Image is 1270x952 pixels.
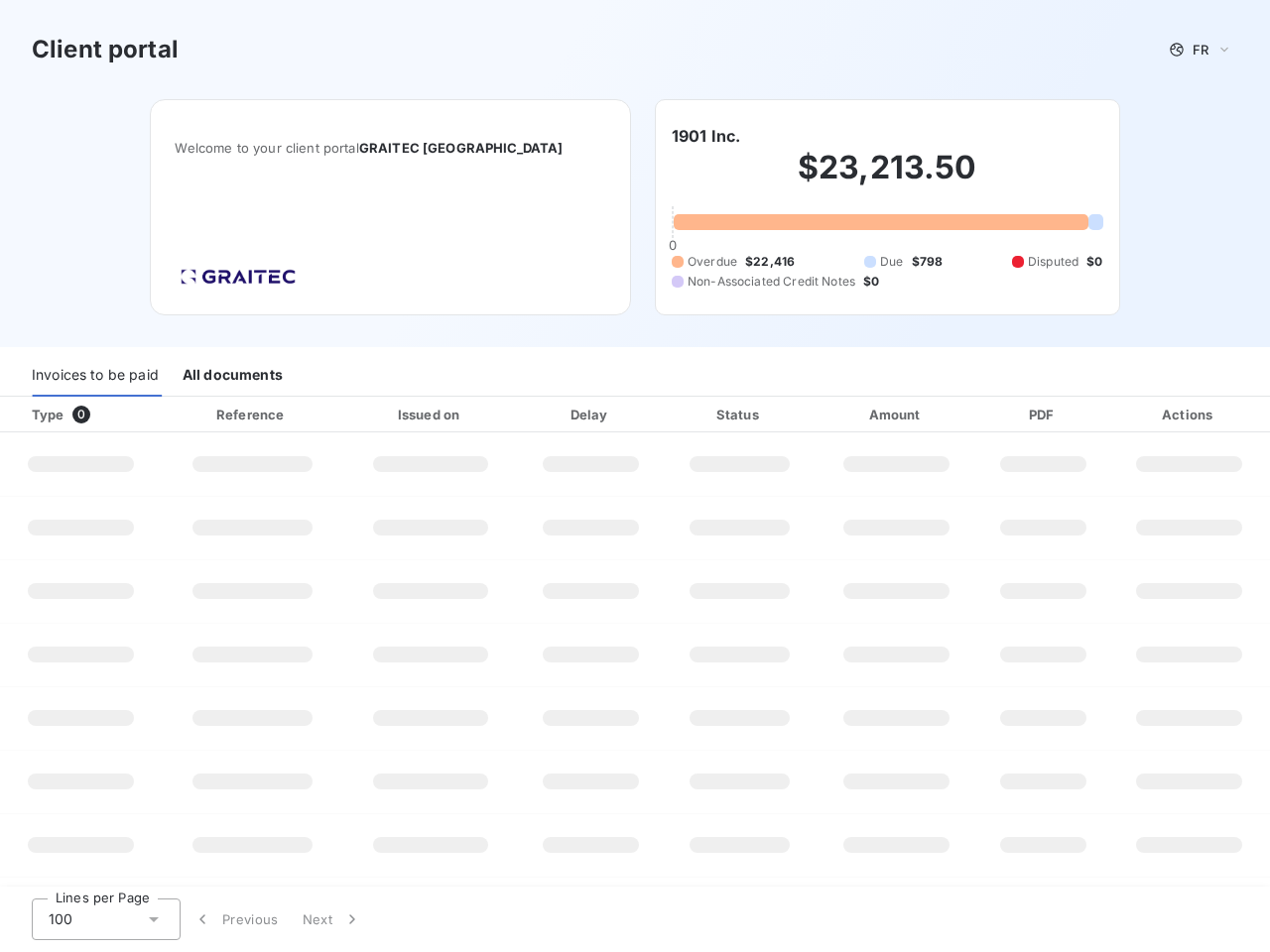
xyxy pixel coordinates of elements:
[175,140,606,156] span: Welcome to your client portal
[1086,253,1102,271] span: $0
[981,405,1104,424] div: PDF
[672,124,740,148] h6: 1901 Inc.
[32,355,159,397] div: Invoices to be paid
[291,898,374,940] button: Next
[49,909,72,929] span: 100
[183,355,283,397] div: All documents
[863,273,879,291] span: $0
[672,148,1103,207] h2: $23,213.50
[688,273,855,291] span: Non-Associated Credit Notes
[1193,42,1208,58] span: FR
[20,405,157,424] div: Type
[359,140,564,156] span: GRAITEC [GEOGRAPHIC_DATA]
[72,406,90,423] span: 0
[522,405,660,424] div: Delay
[1028,253,1079,271] span: Disputed
[745,253,795,271] span: $22,416
[181,898,291,940] button: Previous
[175,263,302,291] img: Company logo
[216,407,284,422] div: Reference
[688,253,737,271] span: Overdue
[347,405,514,424] div: Issued on
[820,405,974,424] div: Amount
[32,32,179,67] h3: Client portal
[668,405,812,424] div: Status
[912,253,944,271] span: $798
[1112,405,1266,424] div: Actions
[880,253,903,271] span: Due
[669,237,677,253] span: 0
